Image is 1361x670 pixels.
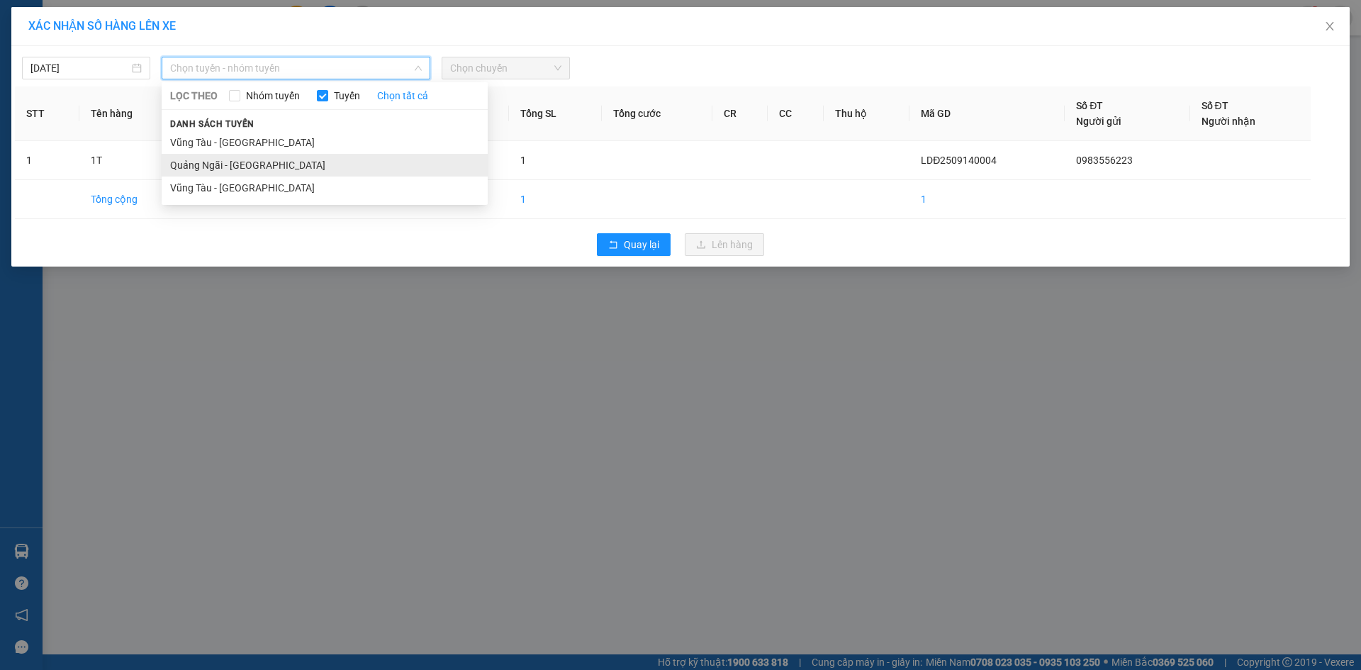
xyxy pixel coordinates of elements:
[162,177,488,199] li: Vũng Tàu - [GEOGRAPHIC_DATA]
[240,88,306,104] span: Nhóm tuyến
[15,141,79,180] td: 1
[162,131,488,154] li: Vũng Tàu - [GEOGRAPHIC_DATA]
[909,180,1065,219] td: 1
[28,19,176,33] span: XÁC NHẬN SỐ HÀNG LÊN XE
[79,86,189,141] th: Tên hàng
[824,86,909,141] th: Thu hộ
[909,86,1065,141] th: Mã GD
[170,57,422,79] span: Chọn tuyến - nhóm tuyến
[1202,100,1228,111] span: Số ĐT
[162,118,263,130] span: Danh sách tuyến
[1076,116,1121,127] span: Người gửi
[509,86,602,141] th: Tổng SL
[768,86,824,141] th: CC
[79,180,189,219] td: Tổng cộng
[597,233,671,256] button: rollbackQuay lại
[1202,116,1255,127] span: Người nhận
[15,86,79,141] th: STT
[602,86,712,141] th: Tổng cước
[377,88,428,104] a: Chọn tất cả
[624,237,659,252] span: Quay lại
[1310,7,1350,47] button: Close
[79,141,189,180] td: 1T
[30,60,129,76] input: 14/09/2025
[450,57,561,79] span: Chọn chuyến
[170,88,218,104] span: LỌC THEO
[608,240,618,251] span: rollback
[921,155,997,166] span: LDĐ2509140004
[162,154,488,177] li: Quảng Ngãi - [GEOGRAPHIC_DATA]
[1076,155,1133,166] span: 0983556223
[685,233,764,256] button: uploadLên hàng
[414,64,422,72] span: down
[1324,21,1335,32] span: close
[712,86,768,141] th: CR
[509,180,602,219] td: 1
[1076,100,1103,111] span: Số ĐT
[520,155,526,166] span: 1
[328,88,366,104] span: Tuyến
